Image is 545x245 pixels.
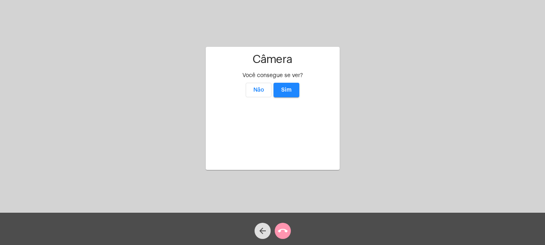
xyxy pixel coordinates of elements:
[281,87,292,93] span: Sim
[258,226,267,236] mat-icon: arrow_back
[278,226,288,236] mat-icon: call_end
[242,73,303,78] span: Você consegue se ver?
[212,53,333,66] h1: Câmera
[246,83,271,97] button: Não
[274,83,299,97] button: Sim
[253,87,264,93] span: Não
